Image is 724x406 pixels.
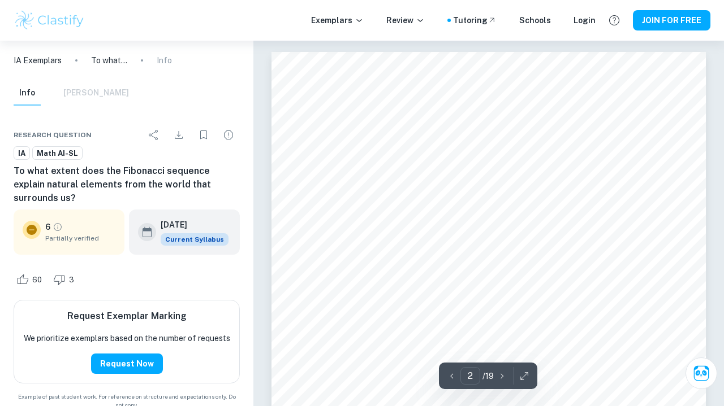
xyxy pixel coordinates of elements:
[161,233,229,246] span: Current Syllabus
[14,148,29,159] span: IA
[161,233,229,246] div: This exemplar is based on the current syllabus. Feel free to refer to it for inspiration/ideas wh...
[157,54,172,67] p: Info
[91,54,127,67] p: To what extent does the Fibonacci sequence explain natural elements from the world that surrounds...
[519,14,551,27] a: Schools
[311,14,364,27] p: Exemplars
[26,274,48,286] span: 60
[67,309,187,323] h6: Request Exemplar Marking
[686,357,717,389] button: Ask Clai
[45,221,50,233] p: 6
[53,222,63,232] a: Grade partially verified
[24,332,230,344] p: We prioritize exemplars based on the number of requests
[386,14,425,27] p: Review
[50,270,80,289] div: Dislike
[217,124,240,146] div: Report issue
[633,10,710,30] button: JOIN FOR FREE
[91,353,163,374] button: Request Now
[14,130,92,140] span: Research question
[14,9,85,32] img: Clastify logo
[14,81,41,106] button: Info
[192,124,215,146] div: Bookmark
[14,54,62,67] a: IA Exemplars
[63,274,80,286] span: 3
[14,270,48,289] div: Like
[605,11,624,30] button: Help and Feedback
[32,146,83,160] a: Math AI-SL
[143,124,165,146] div: Share
[574,14,596,27] a: Login
[482,370,494,382] p: / 19
[14,164,240,205] h6: To what extent does the Fibonacci sequence explain natural elements from the world that surrounds...
[453,14,497,27] a: Tutoring
[161,219,219,231] h6: [DATE]
[14,146,30,160] a: IA
[167,124,190,146] div: Download
[45,233,115,243] span: Partially verified
[33,148,82,159] span: Math AI-SL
